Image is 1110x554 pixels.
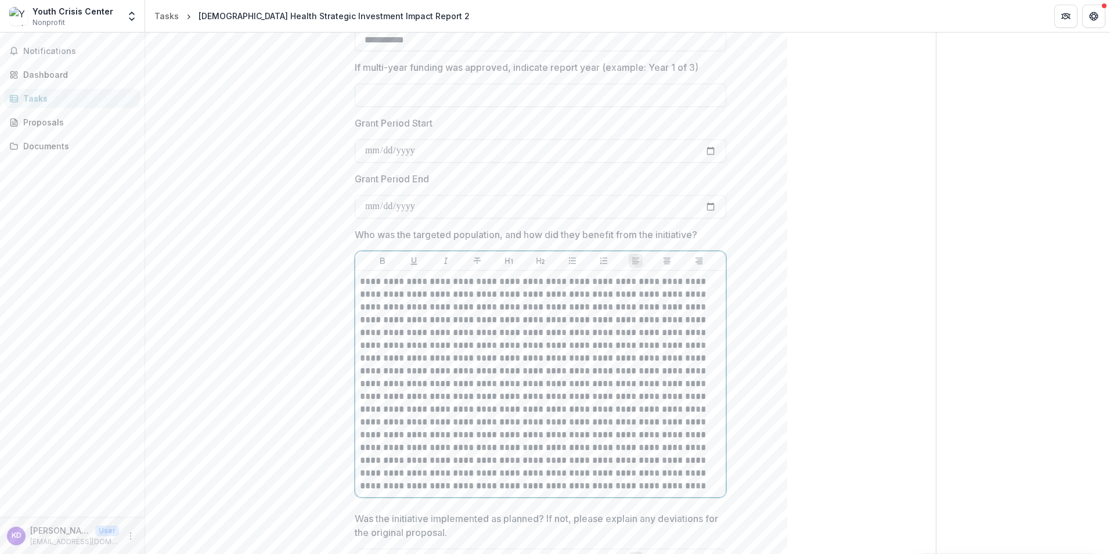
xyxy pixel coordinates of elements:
[439,254,453,268] button: Italicize
[154,10,179,22] div: Tasks
[124,5,140,28] button: Open entity switcher
[150,8,183,24] a: Tasks
[1054,5,1077,28] button: Partners
[30,537,119,547] p: [EMAIL_ADDRESS][DOMAIN_NAME]
[692,254,706,268] button: Align Right
[23,46,135,56] span: Notifications
[355,60,698,74] p: If multi-year funding was approved, indicate report year (example: Year 1 of 3)
[660,254,674,268] button: Align Center
[199,10,470,22] div: [DEMOGRAPHIC_DATA] Health Strategic Investment Impact Report 2
[23,140,131,152] div: Documents
[5,136,140,156] a: Documents
[629,254,643,268] button: Align Left
[1082,5,1105,28] button: Get Help
[597,254,611,268] button: Ordered List
[470,254,484,268] button: Strike
[565,254,579,268] button: Bullet List
[124,529,138,543] button: More
[5,65,140,84] a: Dashboard
[23,69,131,81] div: Dashboard
[376,254,390,268] button: Bold
[33,17,65,28] span: Nonprofit
[30,524,91,537] p: [PERSON_NAME]
[355,116,433,130] p: Grant Period Start
[150,8,474,24] nav: breadcrumb
[355,228,697,242] p: Who was the targeted population, and how did they benefit from the initiative?
[95,526,119,536] p: User
[534,254,547,268] button: Heading 2
[502,254,516,268] button: Heading 1
[23,92,131,105] div: Tasks
[407,254,421,268] button: Underline
[12,532,21,539] div: Kristen Dietzen
[355,172,429,186] p: Grant Period End
[33,5,113,17] div: Youth Crisis Center
[5,89,140,108] a: Tasks
[5,42,140,60] button: Notifications
[9,7,28,26] img: Youth Crisis Center
[23,116,131,128] div: Proposals
[355,512,719,539] p: Was the initiative implemented as planned? If not, please explain any deviations for the original...
[5,113,140,132] a: Proposals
